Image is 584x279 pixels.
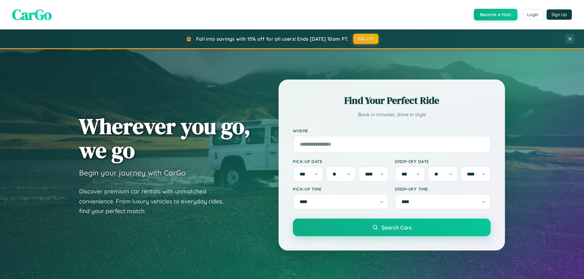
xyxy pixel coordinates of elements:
label: Drop-off Time [395,186,491,192]
label: Where [293,128,491,133]
span: CarGo [12,5,52,25]
h3: Begin your journey with CarGo [79,168,186,177]
button: Search Cars [293,219,491,236]
label: Pick-up Time [293,186,389,192]
button: Become a Host [474,9,517,20]
button: Sign Up [547,9,572,20]
h2: Find Your Perfect Ride [293,94,491,107]
button: Login [522,9,544,20]
span: Fall into savings with 15% off for all users! Ends [DATE] 10am PT. [196,36,349,42]
button: FALL15 [353,34,379,44]
h1: Wherever you go, we go [79,114,251,162]
label: Pick-up Date [293,159,389,164]
p: Book in minutes, drive in style [293,110,491,119]
span: Search Cars [381,224,412,231]
label: Drop-off Date [395,159,491,164]
p: Discover premium car rentals with unmatched convenience. From luxury vehicles to everyday rides, ... [79,186,231,216]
